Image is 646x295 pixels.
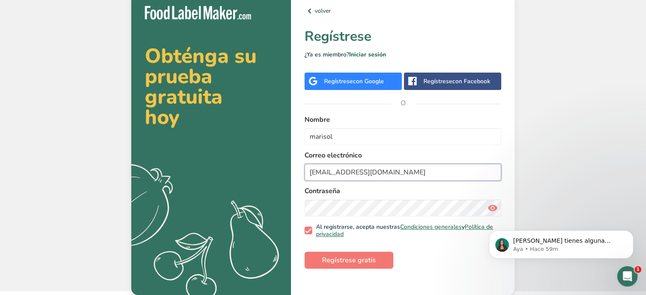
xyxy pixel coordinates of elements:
h1: Regístrese [305,26,501,47]
h2: Obténga su prueba gratuita hoy [145,46,277,127]
iframe: Intercom notifications mensaje [476,213,646,272]
iframe: Intercom live chat [617,266,638,287]
a: volver [305,6,501,16]
input: email@example.com [305,164,501,181]
span: Regístrese gratis [322,255,376,265]
span: Al registrarse, acepta nuestras y [312,223,498,238]
div: Regístrese [324,77,384,86]
a: Condiciones generales [400,223,462,231]
a: Iniciar sesión [349,51,386,59]
img: Food Label Maker [145,6,251,20]
label: Correo electrónico [305,150,501,160]
span: con Google [353,77,384,85]
p: ¿Ya es miembro? [305,50,501,59]
div: Regístrese [423,77,490,86]
label: Contraseña [305,186,501,196]
label: Nombre [305,115,501,125]
button: Regístrese gratis [305,252,393,269]
span: O [390,90,416,116]
span: con Facebook [452,77,490,85]
input: John Doe [305,128,501,145]
span: 1 [635,266,641,273]
a: Política de privacidad [316,223,493,239]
